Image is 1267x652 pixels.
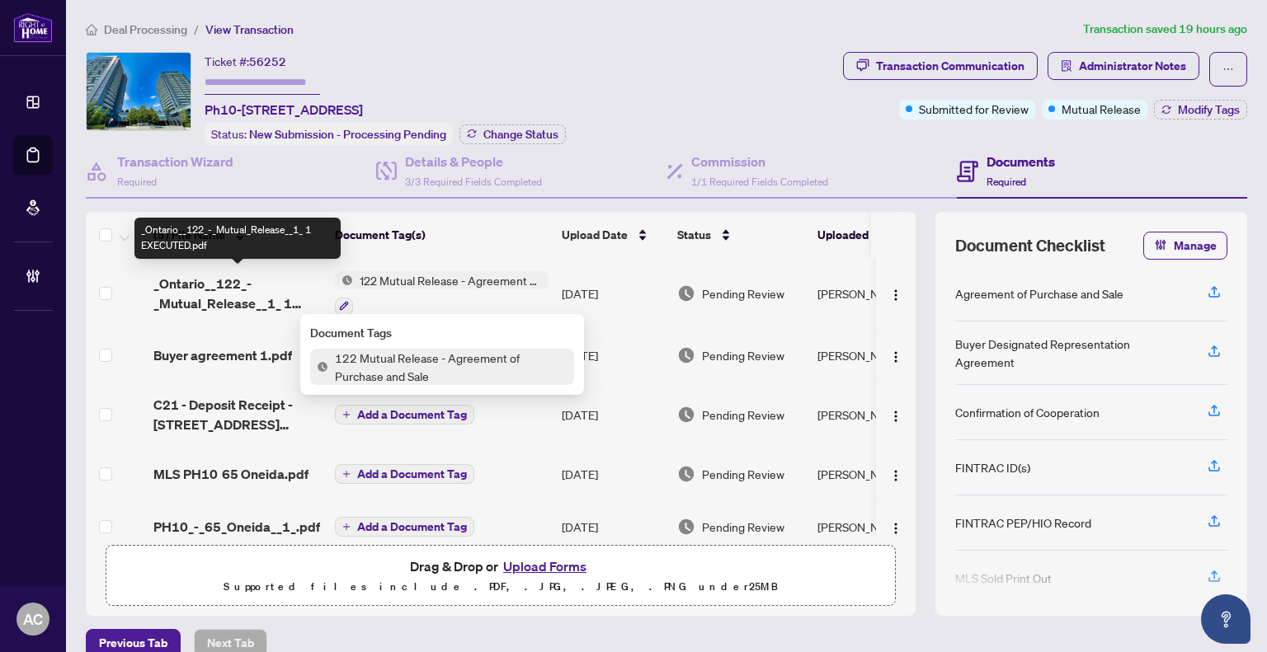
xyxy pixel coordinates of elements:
img: Document Status [677,346,695,364]
button: Logo [883,401,909,428]
td: [PERSON_NAME] [811,382,935,448]
img: Document Status [677,465,695,483]
span: Ph10-[STREET_ADDRESS] [205,100,363,120]
div: Confirmation of Cooperation [955,403,1100,421]
span: Deal Processing [104,22,187,37]
span: Submitted for Review [919,100,1029,118]
button: Logo [883,461,909,487]
td: [DATE] [555,448,671,500]
span: Mutual Release [1062,100,1141,118]
span: _Ontario__122_-_Mutual_Release__1_ 1 EXECUTED.pdf [153,274,322,313]
span: plus [342,410,351,419]
span: MLS PH10 65 Oneida.pdf [153,464,309,484]
td: [PERSON_NAME] [811,448,935,500]
td: [DATE] [555,329,671,382]
button: Add a Document Tag [335,464,474,484]
img: Logo [889,522,902,535]
span: Drag & Drop or [410,556,591,577]
span: Pending Review [702,346,784,364]
span: Status [677,226,711,244]
span: Drag & Drop orUpload FormsSupported files include .PDF, .JPG, .JPEG, .PNG under25MB [106,546,895,607]
button: Transaction Communication [843,52,1038,80]
span: 122 Mutual Release - Agreement of Purchase and Sale [328,349,574,385]
button: Manage [1143,232,1227,260]
div: Document Tags [310,324,574,342]
button: Modify Tags [1154,100,1247,120]
span: Add a Document Tag [357,521,467,532]
img: Document Status [677,284,695,303]
span: Manage [1174,232,1217,259]
span: Pending Review [702,465,784,483]
button: Add a Document Tag [335,516,474,537]
span: home [86,24,97,35]
span: Add a Document Tag [357,468,467,480]
span: Administrator Notes [1079,53,1186,79]
th: Uploaded By [811,212,935,258]
button: Upload Forms [498,556,591,577]
span: Pending Review [702,518,784,536]
button: Add a Document Tag [335,517,474,537]
span: plus [342,470,351,478]
span: New Submission - Processing Pending [249,127,446,142]
button: Change Status [459,124,566,144]
span: Pending Review [702,406,784,424]
span: 3/3 Required Fields Completed [405,176,542,188]
span: Required [117,176,157,188]
h4: Documents [987,152,1055,171]
span: 1/1 Required Fields Completed [691,176,828,188]
div: MLS Sold Print Out [955,569,1052,587]
div: _Ontario__122_-_Mutual_Release__1_ 1 EXECUTED.pdf [134,218,341,259]
h4: Details & People [405,152,542,171]
img: Document Status [677,406,695,424]
h4: Commission [691,152,828,171]
button: Administrator Notes [1048,52,1199,80]
span: 122 Mutual Release - Agreement of Purchase and Sale [353,271,549,289]
div: Status: [205,123,453,145]
span: Add a Document Tag [357,409,467,420]
td: [PERSON_NAME] [811,258,935,329]
button: Logo [883,514,909,540]
span: 56252 [249,54,286,69]
img: Logo [889,350,902,364]
button: Status Icon122 Mutual Release - Agreement of Purchase and Sale [335,271,549,316]
article: Transaction saved 19 hours ago [1083,20,1247,39]
div: Ticket #: [205,52,286,71]
span: PH10_-_65_Oneida__1_.pdf [153,517,320,537]
th: Document Tag(s) [328,212,555,258]
span: Change Status [483,129,558,140]
button: Open asap [1201,594,1251,644]
p: Supported files include .PDF, .JPG, .JPEG, .PNG under 25 MB [116,577,885,597]
span: ellipsis [1222,63,1234,75]
img: IMG-N12226877_1.jpg [87,53,191,130]
span: Upload Date [562,226,628,244]
img: logo [13,12,53,43]
img: Document Status [677,518,695,536]
button: Add a Document Tag [335,463,474,485]
button: Logo [883,280,909,307]
div: Agreement of Purchase and Sale [955,284,1123,303]
td: [DATE] [555,500,671,553]
img: Status Icon [335,271,353,289]
button: Add a Document Tag [335,404,474,425]
span: Document Checklist [955,234,1105,257]
td: [DATE] [555,258,671,329]
div: FINTRAC ID(s) [955,458,1030,476]
button: Add a Document Tag [335,405,474,425]
td: [DATE] [555,382,671,448]
td: [PERSON_NAME] [811,329,935,382]
img: Status Icon [310,358,328,376]
th: Upload Date [555,212,671,258]
span: Buyer agreement 1.pdf [153,345,292,365]
img: Logo [889,469,902,482]
img: Logo [889,410,902,423]
li: / [194,20,199,39]
span: Pending Review [702,284,784,303]
span: plus [342,523,351,531]
span: View Transaction [205,22,294,37]
div: FINTRAC PEP/HIO Record [955,514,1091,532]
div: Transaction Communication [876,53,1024,79]
button: Logo [883,342,909,368]
th: (5) File Name [147,212,328,258]
span: Required [987,176,1026,188]
img: Logo [889,288,902,302]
